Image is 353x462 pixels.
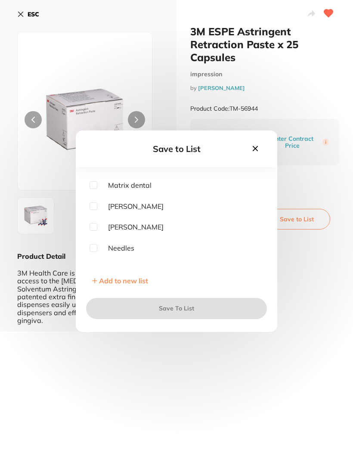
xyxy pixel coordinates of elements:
[153,143,201,154] span: Save to List
[86,298,267,319] button: Save To List
[97,244,134,252] span: Needles
[97,202,164,210] span: [PERSON_NAME]
[97,181,152,189] span: Matrix dental
[97,223,164,231] span: [PERSON_NAME]
[90,276,151,285] button: Add to new list
[99,276,148,285] span: Add to new list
